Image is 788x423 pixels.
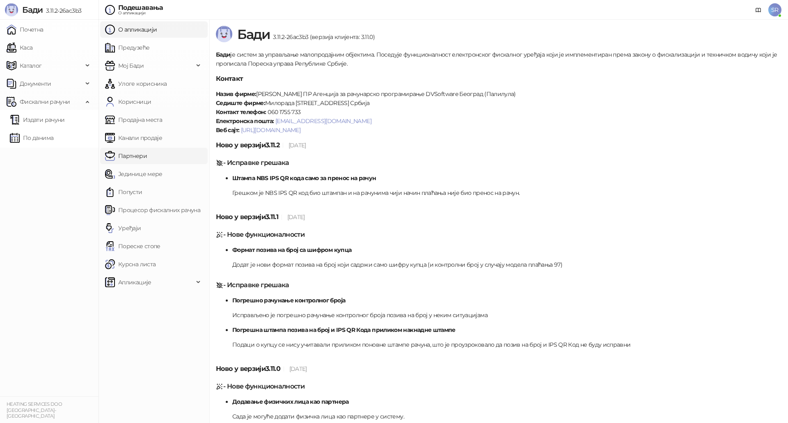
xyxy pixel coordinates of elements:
a: Курсна листа [105,256,156,272]
strong: Формат позива на број са шифром купца [232,246,351,254]
span: [DATE] [289,142,306,149]
strong: Назив фирме: [216,90,256,98]
a: [URL][DOMAIN_NAME] [241,126,300,134]
span: Мој Бади [118,57,144,74]
h5: - Исправке грешака [216,280,781,290]
span: 3.11.2-26ac3b3 (верзија клијента: 3.11.0) [270,33,375,41]
a: Каса [7,39,32,56]
strong: Контакт телефон: [216,108,266,116]
strong: Веб сајт: [216,126,239,134]
span: Бади [22,5,43,15]
a: Попусти [105,184,142,200]
strong: Додавање физичких лица као партнера [232,398,349,405]
p: Исправљено је погрешно рачунање контролног броја позива на број у неким ситуацијама [232,311,781,320]
span: Документи [20,75,51,92]
h5: Ново у верзији 3.11.2 [216,140,781,150]
a: О апликацији [105,21,157,38]
strong: Штампа NBS IPS QR кода само за пренос на рачун [232,174,376,182]
a: Канали продаје [105,130,162,146]
a: Предузеће [105,39,149,56]
h5: Ново у верзији 3.11.0 [216,364,781,374]
img: Logo [5,3,18,16]
a: Пореске стопе [105,238,160,254]
a: [EMAIL_ADDRESS][DOMAIN_NAME] [275,117,371,125]
span: [DATE] [287,213,305,221]
h5: Ново у верзији 3.11.1 [216,212,781,222]
a: По данима [10,130,53,146]
h5: - Нове функционалности [216,230,781,240]
a: Уређаји [105,220,141,236]
p: Додат је нови формат позива на број који садржи само шифру купца (и контролни број у случају моде... [232,260,781,269]
p: Подаци о купцу се нису учитавали приликом поновне штампе рачуна, што је проузроковало да позив на... [232,340,781,349]
a: Почетна [7,21,44,38]
strong: Седиште фирме: [216,99,265,107]
h5: - Нове функционалности [216,382,781,391]
small: HEATING SERVICES DOO [GEOGRAPHIC_DATA]-[GEOGRAPHIC_DATA] [7,401,62,419]
p: [PERSON_NAME] ПР Агенција за рачунарско програмирање DVSoftware Београд (Палилула) Милорада [STRE... [216,89,781,135]
span: 3.11.2-26ac3b3 [43,7,81,14]
div: О апликацији [118,11,163,15]
a: Продајна места [105,112,162,128]
a: Документација [752,3,765,16]
a: Улоге корисника [105,75,167,92]
a: Издати рачуни [10,112,65,128]
a: Партнери [105,148,147,164]
span: Бади [237,26,270,42]
span: [DATE] [289,365,307,373]
span: Апликације [118,274,151,290]
strong: Погрешно рачунање контролног броја [232,297,345,304]
h5: - Исправке грешака [216,158,781,168]
a: Процесор фискалних рачуна [105,202,200,218]
img: Logo [216,26,232,42]
strong: Бади [216,51,230,58]
p: је систем за управљање малопродајним објектима. Поседује функционалност електронског фискалног ур... [216,50,781,68]
span: SR [768,3,781,16]
strong: Електронска пошта: [216,117,274,125]
span: Фискални рачуни [20,94,70,110]
span: Каталог [20,57,42,74]
a: Јединице мере [105,166,163,182]
p: Грешком је NBS IPS QR код био штампан и на рачунима чији начин плаћања није био пренос на рачун. [232,188,781,197]
strong: Погрешна штампа позива на број и IPS QR Кода приликом накнадне штампе [232,326,456,334]
div: Подешавања [118,5,163,11]
p: Сада је могуће додати физичка лица као партнере у систему. [232,412,781,421]
h5: Контакт [216,74,781,84]
a: Корисници [105,94,151,110]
